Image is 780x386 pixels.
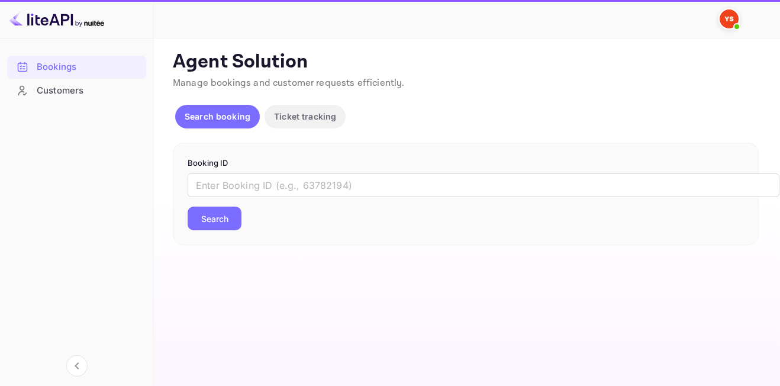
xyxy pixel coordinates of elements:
img: Yandex Support [720,9,739,28]
input: Enter Booking ID (e.g., 63782194) [188,173,779,197]
div: Bookings [37,60,140,74]
button: Search [188,207,241,230]
a: Customers [7,79,146,101]
div: Bookings [7,56,146,79]
button: Collapse navigation [66,355,88,377]
span: Manage bookings and customer requests efficiently. [173,77,405,89]
div: Customers [7,79,146,102]
p: Agent Solution [173,50,759,74]
p: Search booking [185,110,250,123]
p: Ticket tracking [274,110,336,123]
img: LiteAPI logo [9,9,104,28]
a: Bookings [7,56,146,78]
div: Customers [37,84,140,98]
p: Booking ID [188,157,744,169]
